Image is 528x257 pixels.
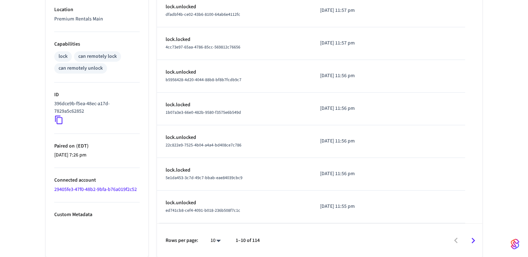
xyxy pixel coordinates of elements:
div: can remotely unlock [59,65,103,72]
p: lock.unlocked [166,134,303,141]
a: 29405fe3-47f0-48b2-9bfa-b76a019f2c52 [54,186,137,193]
div: can remotely lock [78,53,117,60]
button: Go to next page [465,232,482,249]
span: ( EDT ) [75,142,89,150]
p: [DATE] 11:56 pm [320,105,388,112]
p: Custom Metadata [54,211,140,219]
div: lock [59,53,68,60]
span: 22c822e9-7525-4b04-a4a4-bd408ce7c786 [166,142,241,148]
div: 10 [207,235,224,246]
span: dfadbf4b-ce02-43b6-8100-64ab6e4112fc [166,11,240,18]
p: lock.unlocked [166,69,303,76]
p: ID [54,91,140,99]
p: [DATE] 11:57 pm [320,39,388,47]
p: Capabilities [54,41,140,48]
p: [DATE] 11:57 pm [320,7,388,14]
span: 1b07a3e3-66e0-482b-9580-f3575e6b549d [166,109,241,116]
p: 1–10 of 114 [236,237,260,244]
p: 396dce9b-f5ea-48ec-a17d-7829a5c62852 [54,100,137,115]
p: Connected account [54,177,140,184]
span: ed741cb8-cef4-4091-b018-236b508f7c1c [166,207,240,214]
img: SeamLogoGradient.69752ec5.svg [511,238,519,250]
p: lock.locked [166,36,303,43]
p: lock.unlocked [166,3,303,11]
p: Location [54,6,140,14]
p: [DATE] 11:56 pm [320,137,388,145]
p: lock.unlocked [166,199,303,207]
p: Paired on [54,142,140,150]
p: [DATE] 11:56 pm [320,170,388,178]
p: Rows per page: [166,237,198,244]
span: b5956428-4d20-4044-88b8-bf8b7fcdb9c7 [166,77,241,83]
p: Premium Rentals Main [54,15,140,23]
p: [DATE] 11:55 pm [320,203,388,210]
p: [DATE] 7:26 pm [54,151,140,159]
p: [DATE] 11:56 pm [320,72,388,80]
p: lock.locked [166,167,303,174]
span: 4cc73e97-65aa-4786-85cc-569812c76656 [166,44,240,50]
span: 5e1da453-3c7d-49c7-bbab-eae84039cbc9 [166,175,242,181]
p: lock.locked [166,101,303,109]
